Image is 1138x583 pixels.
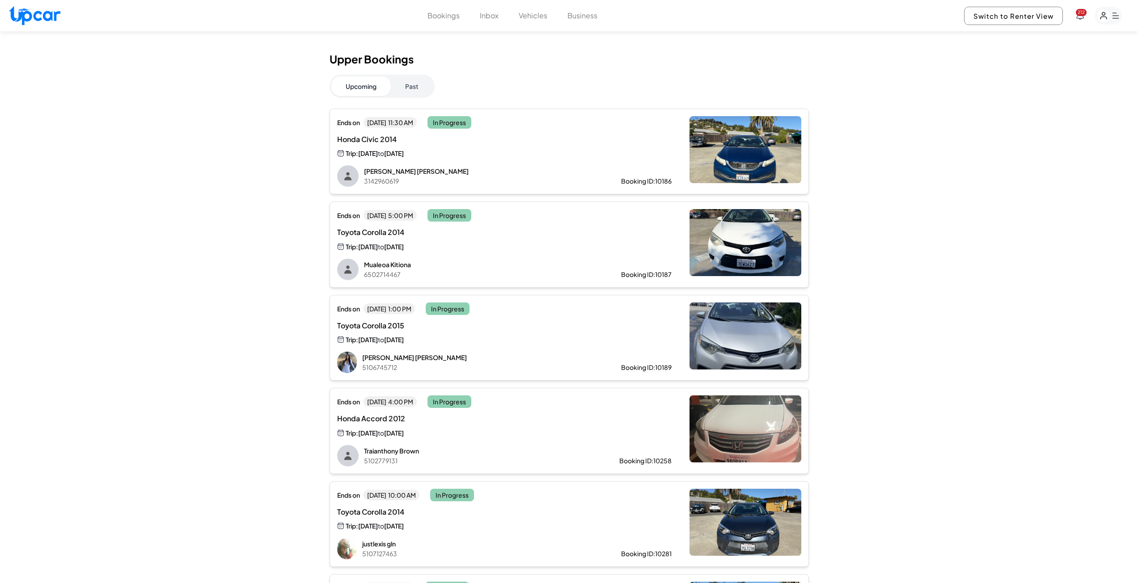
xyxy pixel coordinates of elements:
[391,76,433,96] button: Past
[362,549,592,558] p: 5107127463
[364,260,592,269] p: Mualeoa Kitiona
[427,116,471,129] span: In Progress
[427,10,460,21] button: Bookings
[337,413,521,424] span: Honda Accord 2012
[358,243,378,251] span: [DATE]
[426,302,470,315] span: In Progress
[364,303,415,314] span: [DATE] 1:00 PM
[9,6,60,25] img: Upcar Logo
[430,489,474,501] span: In Progress
[346,149,358,158] span: Trip:
[364,270,592,279] p: 6502714467
[364,176,592,185] p: 3142960619
[621,363,672,372] div: Booking ID: 10189
[358,149,378,157] span: [DATE]
[346,521,358,530] span: Trip:
[690,209,801,276] img: Toyota Corolla 2014
[1076,9,1087,16] span: You have new notifications
[337,491,360,499] span: Ends on
[362,363,592,372] p: 5106745712
[358,336,378,344] span: [DATE]
[480,10,499,21] button: Inbox
[337,320,521,331] span: Toyota Corolla 2015
[384,243,404,251] span: [DATE]
[427,209,471,222] span: In Progress
[337,211,360,220] span: Ends on
[378,522,384,530] span: to
[358,429,378,437] span: [DATE]
[621,176,672,185] div: Booking ID: 10186
[364,396,417,407] span: [DATE] 4:00 PM
[690,116,801,183] img: Honda Civic 2014
[337,118,360,127] span: Ends on
[621,270,672,279] div: Booking ID: 10187
[384,149,404,157] span: [DATE]
[337,352,357,373] img: Jaymee Vaughn
[567,10,597,21] button: Business
[378,336,384,344] span: to
[337,507,521,517] span: Toyota Corolla 2014
[384,522,404,530] span: [DATE]
[364,167,592,176] p: [PERSON_NAME] [PERSON_NAME]
[690,489,801,556] img: Toyota Corolla 2014
[427,395,471,408] span: In Progress
[337,538,357,559] img: justlexis gln
[330,53,809,66] h1: Upper Bookings
[364,456,591,465] p: 5102779131
[337,134,521,145] span: Honda Civic 2014
[364,490,419,500] span: [DATE] 10:00 AM
[346,335,358,344] span: Trip:
[331,76,391,96] button: Upcoming
[337,304,360,313] span: Ends on
[358,522,378,530] span: [DATE]
[690,395,801,462] img: Honda Accord 2012
[378,243,384,251] span: to
[621,549,672,558] div: Booking ID: 10281
[364,446,591,455] p: Traianthony Brown
[337,227,521,238] span: Toyota Corolla 2014
[384,429,404,437] span: [DATE]
[378,149,384,157] span: to
[519,10,547,21] button: Vehicles
[364,210,417,221] span: [DATE] 5:00 PM
[384,336,404,344] span: [DATE]
[364,117,417,128] span: [DATE] 11:30 AM
[346,428,358,437] span: Trip:
[378,429,384,437] span: to
[964,7,1063,25] button: Switch to Renter View
[346,242,358,251] span: Trip:
[690,302,801,369] img: Toyota Corolla 2015
[362,539,592,548] p: justlexis gln
[362,353,592,362] p: [PERSON_NAME] [PERSON_NAME]
[337,397,360,406] span: Ends on
[619,456,672,465] div: Booking ID: 10258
